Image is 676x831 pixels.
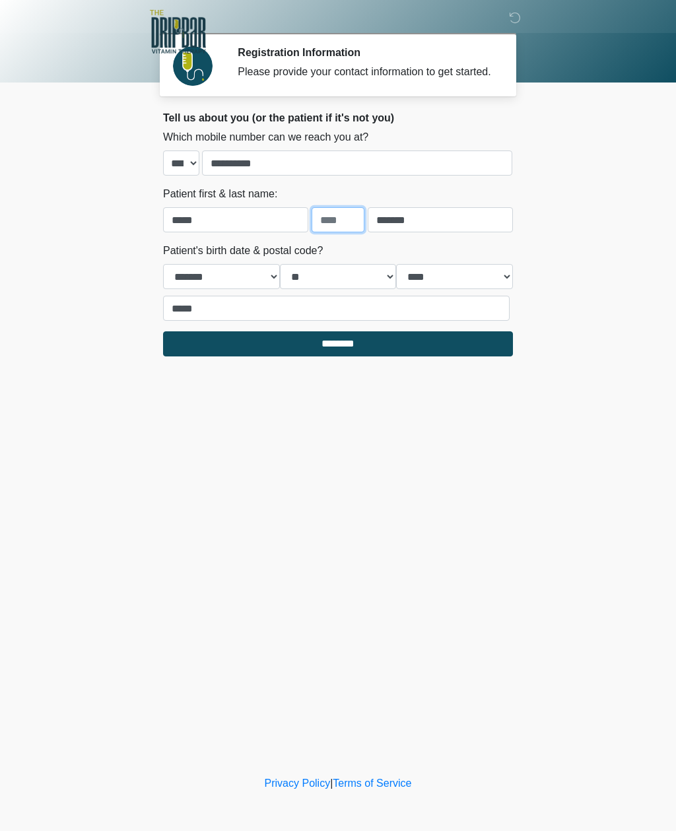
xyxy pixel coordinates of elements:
a: Privacy Policy [265,778,331,789]
a: Terms of Service [333,778,411,789]
div: Please provide your contact information to get started. [238,64,493,80]
label: Patient's birth date & postal code? [163,243,323,259]
label: Which mobile number can we reach you at? [163,129,368,145]
img: Agent Avatar [173,46,213,86]
a: | [330,778,333,789]
label: Patient first & last name: [163,186,277,202]
h2: Tell us about you (or the patient if it's not you) [163,112,513,124]
img: The DRIPBaR - Alamo Ranch SATX Logo [150,10,206,53]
